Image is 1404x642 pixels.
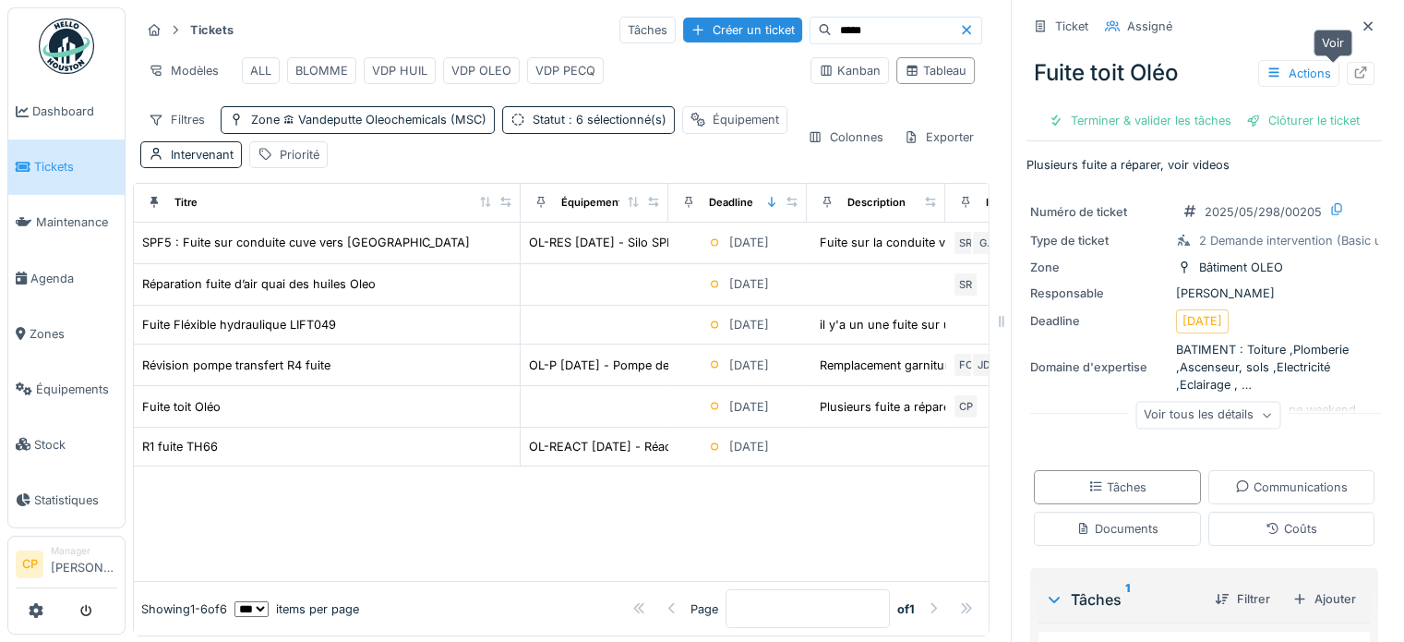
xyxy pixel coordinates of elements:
[250,62,271,79] div: ALL
[1125,588,1130,611] sup: 1
[1030,285,1169,302] div: Responsable
[295,62,348,79] div: BLOMME
[1055,18,1088,35] div: Ticket
[729,275,769,293] div: [DATE]
[8,195,125,250] a: Maintenance
[971,230,997,256] div: G.
[34,491,117,509] span: Statistiques
[174,195,198,211] div: Titre
[799,124,892,151] div: Colonnes
[1076,520,1158,538] div: Documents
[713,111,779,128] div: Équipement
[280,146,319,164] div: Priorité
[1205,203,1322,221] div: 2025/05/298/00205
[1030,203,1169,221] div: Numéro de ticket
[565,113,666,127] span: : 6 sélectionné(s)
[529,357,747,374] div: OL-P [DATE] - Pompe de transfert R04
[8,84,125,139] a: Dashboard
[16,544,117,588] a: CP Manager[PERSON_NAME]
[1026,156,1382,174] p: Plusieurs fuite a réparer, voir videos
[729,398,769,416] div: [DATE]
[8,139,125,195] a: Tickets
[1266,520,1317,538] div: Coûts
[34,436,117,454] span: Stock
[51,544,117,584] li: [PERSON_NAME]
[709,195,753,211] div: Deadline
[140,57,227,84] div: Modèles
[971,352,997,378] div: JD
[142,438,218,455] div: R1 fuite TH66
[142,398,221,416] div: Fuite toit Oléo
[729,316,769,333] div: [DATE]
[8,417,125,472] a: Stock
[986,195,1044,211] div: Intervenant
[451,62,511,79] div: VDP OLEO
[1030,312,1169,330] div: Deadline
[690,600,718,618] div: Page
[895,124,982,151] div: Exporter
[820,357,1020,374] div: Remplacement garniture mécanique
[16,551,43,578] li: CP
[529,438,782,455] div: OL-REACT [DATE] - Réacteur R01 - 2 Tonnes
[1314,30,1352,56] div: Voir
[1127,18,1172,35] div: Assigné
[820,316,1086,333] div: il y'a un une fuite sur un des flexibles hydrau...
[1088,478,1146,496] div: Tâches
[39,18,94,74] img: Badge_color-CXgf-gQk.svg
[683,18,802,42] div: Créer un ticket
[1135,402,1280,429] div: Voir tous les détails
[30,270,117,287] span: Agenda
[1026,49,1382,97] div: Fuite toit Oléo
[847,195,906,211] div: Description
[819,62,881,79] div: Kanban
[34,158,117,176] span: Tickets
[953,272,978,297] div: SR
[8,306,125,361] a: Zones
[1199,232,1404,249] div: 2 Demande intervention (Basic user)
[140,106,213,133] div: Filtres
[953,352,978,378] div: FC
[1207,587,1278,612] div: Filtrer
[533,111,666,128] div: Statut
[729,234,769,251] div: [DATE]
[280,113,486,127] span: Vandeputte Oleochemicals (MSC)
[51,544,117,558] div: Manager
[1285,587,1363,612] div: Ajouter
[953,394,978,419] div: CP
[8,472,125,527] a: Statistiques
[234,600,359,618] div: items per page
[535,62,595,79] div: VDP PECQ
[619,17,676,43] div: Tâches
[1030,259,1169,276] div: Zone
[1030,285,1378,302] div: [PERSON_NAME]
[141,600,227,618] div: Showing 1 - 6 of 6
[1030,341,1378,394] div: BATIMENT : Toiture ,Plomberie ,Ascenseur, sols ,Electricité ,Eclairage , …
[953,230,978,256] div: SR
[142,316,336,333] div: Fuite Fléxible hydraulique LIFT049
[897,600,915,618] strong: of 1
[8,250,125,306] a: Agenda
[529,234,694,251] div: OL-RES [DATE] - Silo SPF-05
[729,438,769,455] div: [DATE]
[1030,358,1169,376] div: Domaine d'expertise
[32,103,117,120] span: Dashboard
[1239,108,1367,133] div: Clôturer le ticket
[1041,108,1239,133] div: Terminer & valider les tâches
[36,381,117,398] span: Équipements
[183,21,241,39] strong: Tickets
[372,62,427,79] div: VDP HUIL
[820,234,989,251] div: Fuite sur la conduite verticale.
[1045,588,1200,611] div: Tâches
[729,357,769,374] div: [DATE]
[142,275,376,293] div: Réparation fuite d’air quai des huiles Oleo
[1030,232,1169,249] div: Type de ticket
[1258,60,1339,87] div: Actions
[1182,312,1222,330] div: [DATE]
[30,325,117,343] span: Zones
[142,234,470,251] div: SPF5 : Fuite sur conduite cuve vers [GEOGRAPHIC_DATA]
[251,111,486,128] div: Zone
[1235,478,1348,496] div: Communications
[142,357,330,374] div: Révision pompe transfert R4 fuite
[1199,259,1283,276] div: Bâtiment OLEO
[820,398,1023,416] div: Plusieurs fuite a réparer, voir videos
